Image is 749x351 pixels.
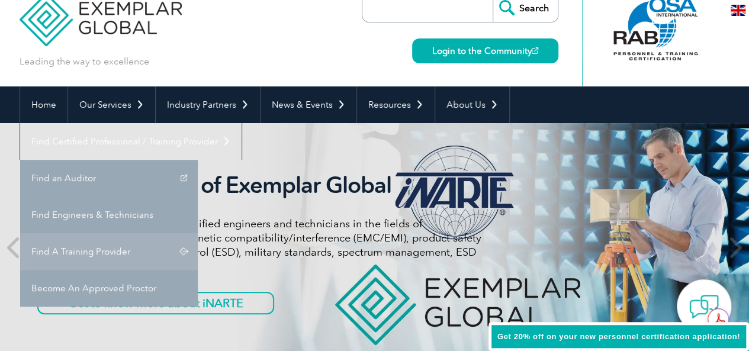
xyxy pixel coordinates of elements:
a: Home [20,86,67,123]
a: Find Engineers & Technicians [20,197,198,233]
p: iNARTE certifications are for qualified engineers and technicians in the fields of telecommunicat... [37,217,481,273]
a: Become An Approved Proctor [20,270,198,307]
a: Find an Auditor [20,160,198,197]
a: Find Certified Professional / Training Provider [20,123,242,160]
img: contact-chat.png [689,292,719,321]
a: About Us [435,86,509,123]
a: Our Services [68,86,155,123]
a: Industry Partners [156,86,260,123]
img: en [731,5,745,16]
a: Find A Training Provider [20,233,198,270]
a: Login to the Community [412,38,558,63]
p: Leading the way to excellence [20,55,149,68]
span: Get 20% off on your new personnel certification application! [497,332,740,341]
a: News & Events [261,86,356,123]
img: open_square.png [532,47,538,54]
a: Resources [357,86,435,123]
h2: iNARTE is a Part of Exemplar Global [37,172,481,199]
